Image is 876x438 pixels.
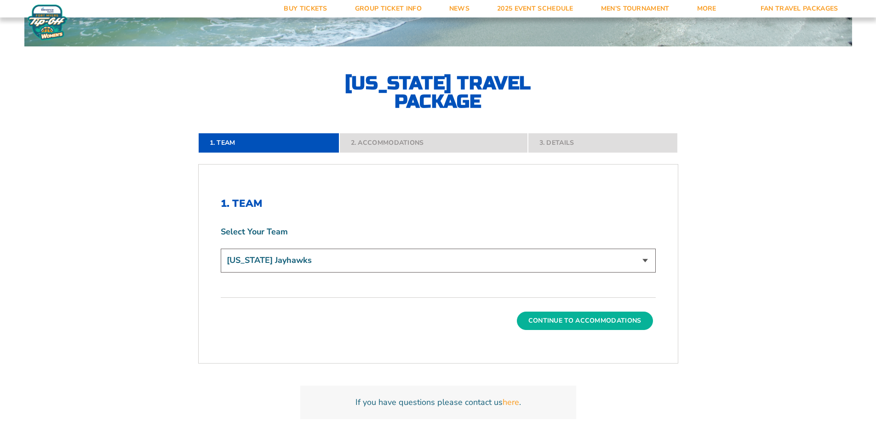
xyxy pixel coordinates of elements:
[503,397,519,408] a: here
[28,5,68,40] img: Women's Fort Myers Tip-Off
[221,198,656,210] h2: 1. Team
[337,74,539,111] h2: [US_STATE] Travel Package
[517,312,653,330] button: Continue To Accommodations
[221,226,656,238] label: Select Your Team
[311,397,565,408] p: If you have questions please contact us .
